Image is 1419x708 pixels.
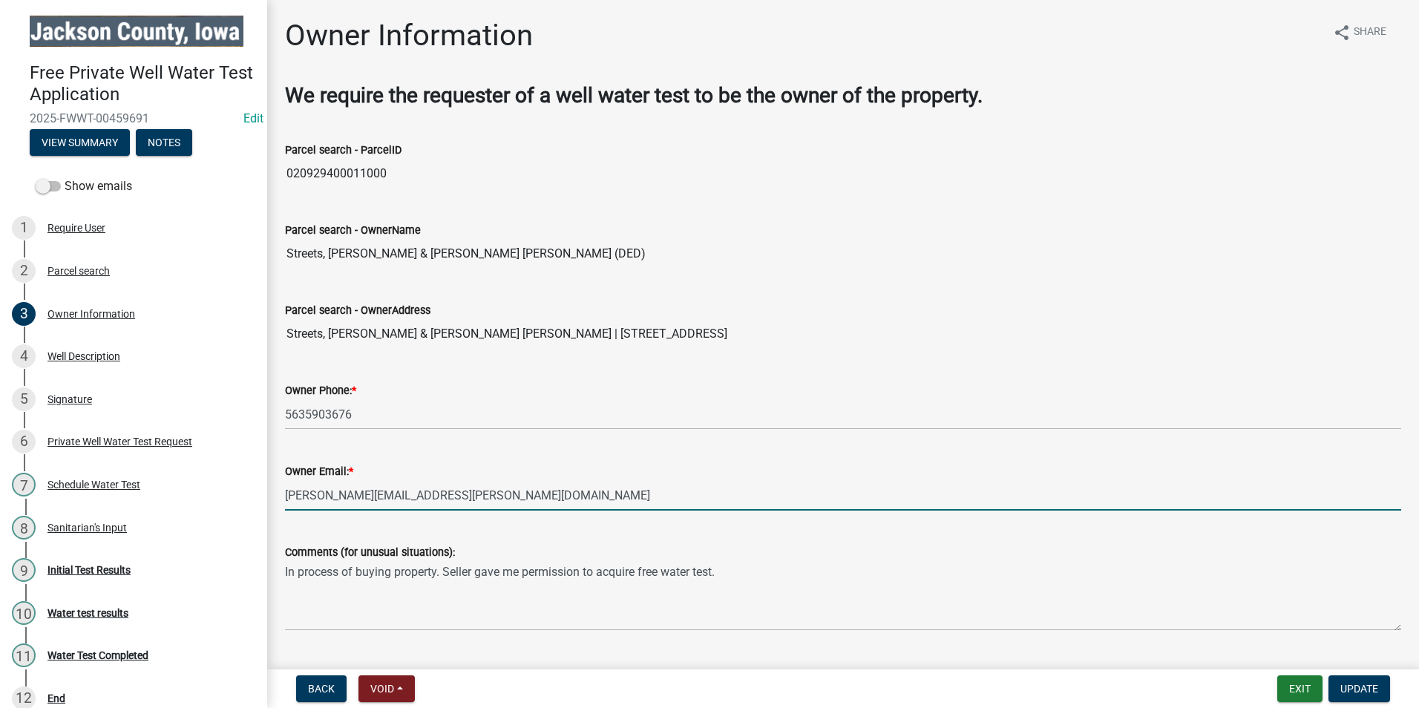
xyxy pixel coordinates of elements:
[30,111,237,125] span: 2025-FWWT-00459691
[136,137,192,149] wm-modal-confirm: Notes
[243,111,263,125] wm-modal-confirm: Edit Application Number
[30,62,255,105] h4: Free Private Well Water Test Application
[12,601,36,625] div: 10
[30,129,130,156] button: View Summary
[30,137,130,149] wm-modal-confirm: Summary
[47,608,128,618] div: Water test results
[1277,675,1323,702] button: Exit
[1333,24,1351,42] i: share
[12,259,36,283] div: 2
[12,643,36,667] div: 11
[285,467,353,477] label: Owner Email:
[285,18,533,53] h1: Owner Information
[1321,18,1398,47] button: shareShare
[1328,675,1390,702] button: Update
[47,693,65,704] div: End
[47,223,105,233] div: Require User
[30,16,243,47] img: Jackson County, Iowa
[12,387,36,411] div: 5
[136,129,192,156] button: Notes
[47,565,131,575] div: Initial Test Results
[12,344,36,368] div: 4
[12,516,36,540] div: 8
[370,683,394,695] span: Void
[47,479,140,490] div: Schedule Water Test
[308,683,335,695] span: Back
[358,675,415,702] button: Void
[47,309,135,319] div: Owner Information
[47,522,127,533] div: Sanitarian's Input
[47,394,92,404] div: Signature
[296,675,347,702] button: Back
[285,83,983,108] strong: We require the requester of a well water test to be the owner of the property.
[12,430,36,453] div: 6
[12,302,36,326] div: 3
[285,145,402,156] label: Parcel search - ParcelID
[47,650,148,661] div: Water Test Completed
[243,111,263,125] a: Edit
[12,558,36,582] div: 9
[1340,683,1378,695] span: Update
[12,473,36,496] div: 7
[36,177,132,195] label: Show emails
[285,548,455,558] label: Comments (for unusual situations):
[285,386,356,396] label: Owner Phone:
[285,306,430,316] label: Parcel search - OwnerAddress
[47,351,120,361] div: Well Description
[12,216,36,240] div: 1
[47,266,110,276] div: Parcel search
[47,436,192,447] div: Private Well Water Test Request
[285,226,421,236] label: Parcel search - OwnerName
[1354,24,1386,42] span: Share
